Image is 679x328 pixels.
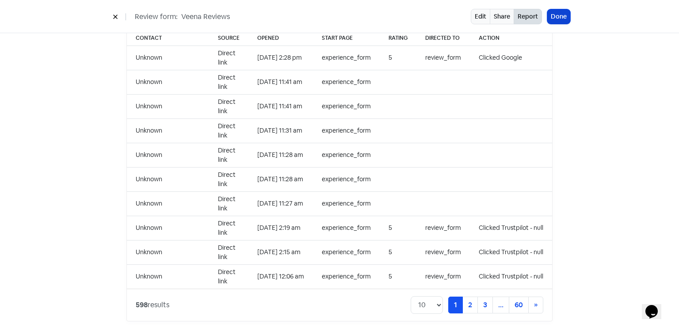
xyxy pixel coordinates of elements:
[248,31,313,46] th: Opened
[380,46,416,70] td: 5
[313,94,380,118] td: experience_form
[470,31,552,46] th: Action
[127,167,209,191] td: Unknown
[528,297,543,313] a: Next
[209,264,248,289] td: Direct link
[313,240,380,264] td: experience_form
[248,264,313,289] td: [DATE] 12:06 am
[127,118,209,143] td: Unknown
[492,297,509,313] a: ...
[514,9,542,24] button: Report
[209,70,248,94] td: Direct link
[313,143,380,167] td: experience_form
[248,191,313,216] td: [DATE] 11:27 am
[209,216,248,240] td: Direct link
[313,191,380,216] td: experience_form
[416,240,470,264] td: review_form
[135,11,178,22] span: Review form:
[127,70,209,94] td: Unknown
[313,167,380,191] td: experience_form
[313,31,380,46] th: Start page
[209,31,248,46] th: Source
[136,300,169,310] div: results
[209,118,248,143] td: Direct link
[248,143,313,167] td: [DATE] 11:28 am
[136,300,148,309] strong: 598
[470,264,552,289] td: Clicked Trustpilot - null
[509,297,529,313] a: 60
[416,264,470,289] td: review_form
[477,297,493,313] a: 3
[248,167,313,191] td: [DATE] 11:28 am
[248,118,313,143] td: [DATE] 11:31 am
[471,9,490,24] a: Edit
[127,143,209,167] td: Unknown
[248,240,313,264] td: [DATE] 2:15 am
[313,264,380,289] td: experience_form
[209,94,248,118] td: Direct link
[127,191,209,216] td: Unknown
[416,46,470,70] td: review_form
[209,143,248,167] td: Direct link
[127,31,209,46] th: Contact
[313,118,380,143] td: experience_form
[248,46,313,70] td: [DATE] 2:28 pm
[380,216,416,240] td: 5
[127,264,209,289] td: Unknown
[313,46,380,70] td: experience_form
[534,300,538,309] span: »
[313,70,380,94] td: experience_form
[248,70,313,94] td: [DATE] 11:41 am
[127,46,209,70] td: Unknown
[470,46,552,70] td: Clicked Google
[642,293,670,319] iframe: chat widget
[127,240,209,264] td: Unknown
[209,240,248,264] td: Direct link
[380,31,416,46] th: Rating
[490,9,514,24] a: Share
[127,216,209,240] td: Unknown
[127,94,209,118] td: Unknown
[313,216,380,240] td: experience_form
[462,297,478,313] a: 2
[209,191,248,216] td: Direct link
[380,264,416,289] td: 5
[416,216,470,240] td: review_form
[470,216,552,240] td: Clicked Trustpilot - null
[470,240,552,264] td: Clicked Trustpilot - null
[209,167,248,191] td: Direct link
[448,297,463,313] a: 1
[416,31,470,46] th: Directed to
[248,94,313,118] td: [DATE] 11:41 am
[248,216,313,240] td: [DATE] 2:19 am
[547,9,570,24] button: Done
[209,46,248,70] td: Direct link
[380,240,416,264] td: 5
